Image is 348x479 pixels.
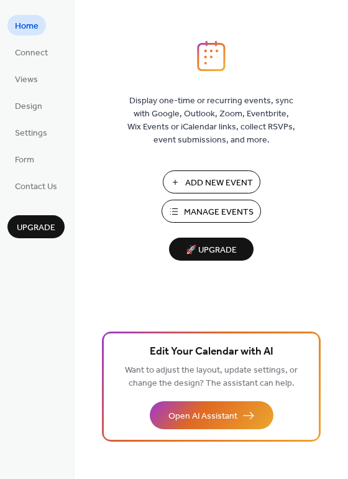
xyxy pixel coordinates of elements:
[7,215,65,238] button: Upgrade
[15,180,57,193] span: Contact Us
[15,20,39,33] span: Home
[150,343,273,361] span: Edit Your Calendar with AI
[7,95,50,116] a: Design
[163,170,260,193] button: Add New Event
[184,206,254,219] span: Manage Events
[7,42,55,62] a: Connect
[197,40,226,72] img: logo_icon.svg
[15,100,42,113] span: Design
[7,175,65,196] a: Contact Us
[15,127,47,140] span: Settings
[169,238,254,261] button: 🚀 Upgrade
[125,362,298,392] span: Want to adjust the layout, update settings, or change the design? The assistant can help.
[7,68,45,89] a: Views
[176,242,246,259] span: 🚀 Upgrade
[150,401,273,429] button: Open AI Assistant
[168,410,237,423] span: Open AI Assistant
[7,149,42,169] a: Form
[7,122,55,142] a: Settings
[15,154,34,167] span: Form
[17,221,55,235] span: Upgrade
[7,15,46,35] a: Home
[127,95,295,147] span: Display one-time or recurring events, sync with Google, Outlook, Zoom, Eventbrite, Wix Events or ...
[162,200,261,223] button: Manage Events
[15,47,48,60] span: Connect
[185,177,253,190] span: Add New Event
[15,73,38,86] span: Views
